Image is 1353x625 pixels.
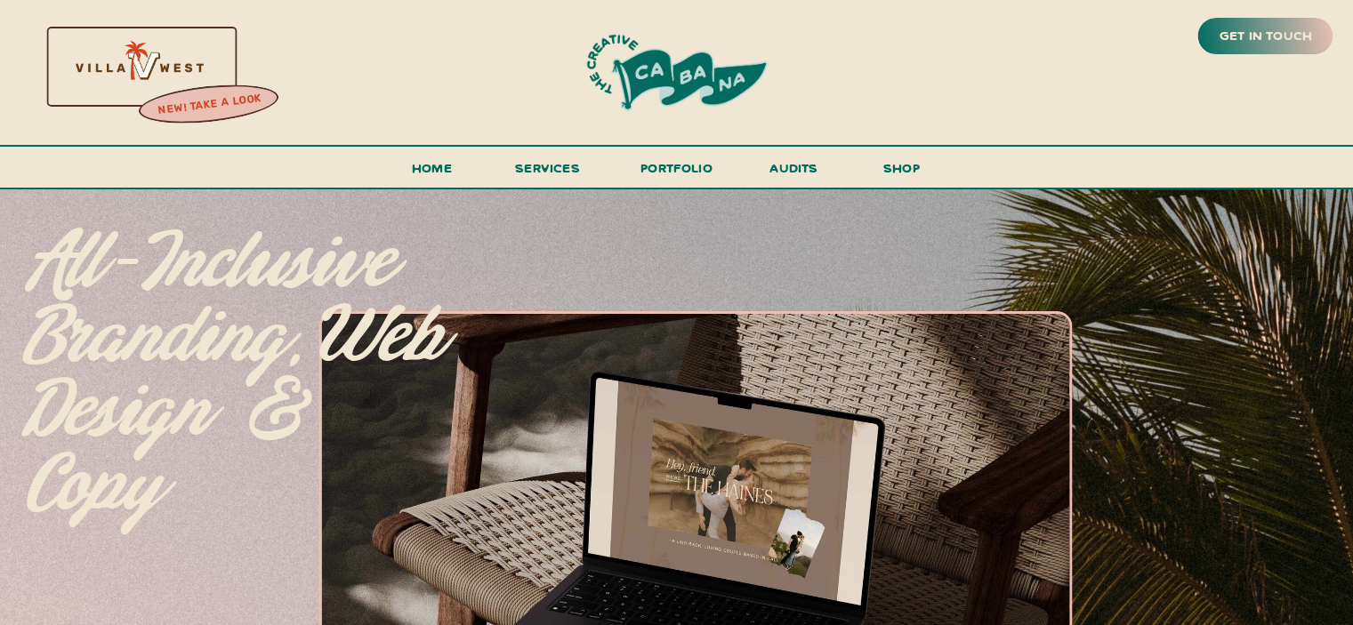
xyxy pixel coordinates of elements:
[1216,24,1316,49] a: get in touch
[136,87,282,123] a: new! take a look
[515,159,580,176] span: services
[511,156,585,189] a: services
[859,156,945,188] a: shop
[25,227,450,478] p: All-inclusive branding, web design & copy
[405,156,460,189] a: Home
[768,156,821,188] a: audits
[635,156,719,189] a: portfolio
